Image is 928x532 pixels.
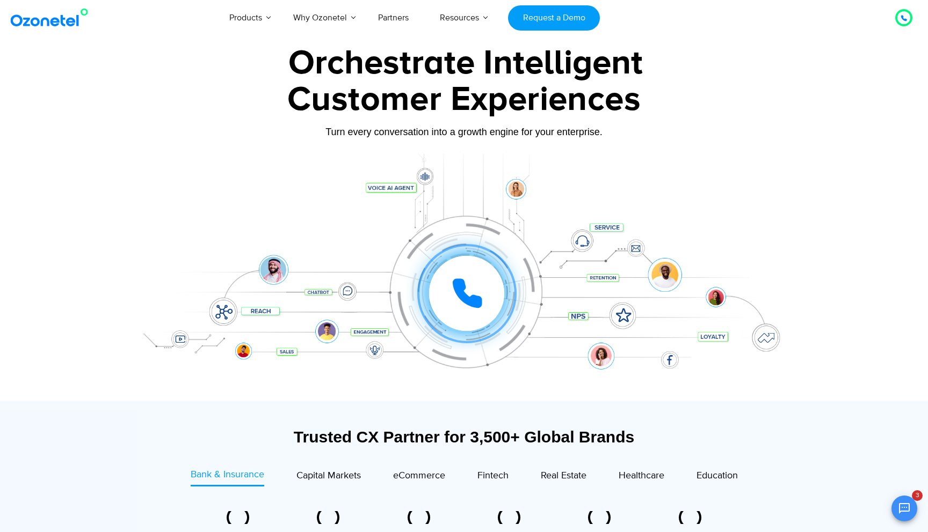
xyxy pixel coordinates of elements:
div: Customer Experiences [128,74,800,125]
a: Education [697,468,738,486]
a: Request a Demo [508,5,600,31]
div: 1 of 6 [193,511,283,524]
div: Image Carousel [193,511,735,524]
a: Fintech [477,468,509,486]
div: Trusted CX Partner for 3,500+ Global Brands [134,427,794,446]
div: 6 of 6 [645,511,735,524]
span: Real Estate [541,470,586,482]
div: 2 of 6 [283,511,373,524]
div: Orchestrate Intelligent [131,46,800,80]
button: Open chat [891,496,917,521]
span: Capital Markets [296,470,361,482]
span: Fintech [477,470,509,482]
span: eCommerce [393,470,445,482]
a: Capital Markets [296,468,361,486]
a: Bank & Insurance [191,468,264,486]
span: 3 [912,490,923,501]
span: Education [697,470,738,482]
div: 5 of 6 [554,511,644,524]
span: Bank & Insurance [191,469,264,481]
span: Healthcare [619,470,664,482]
a: Real Estate [541,468,586,486]
a: Healthcare [619,468,664,486]
div: 3 of 6 [374,511,464,524]
div: Turn every conversation into a growth engine for your enterprise. [128,126,800,138]
a: eCommerce [393,468,445,486]
div: 4 of 6 [464,511,554,524]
